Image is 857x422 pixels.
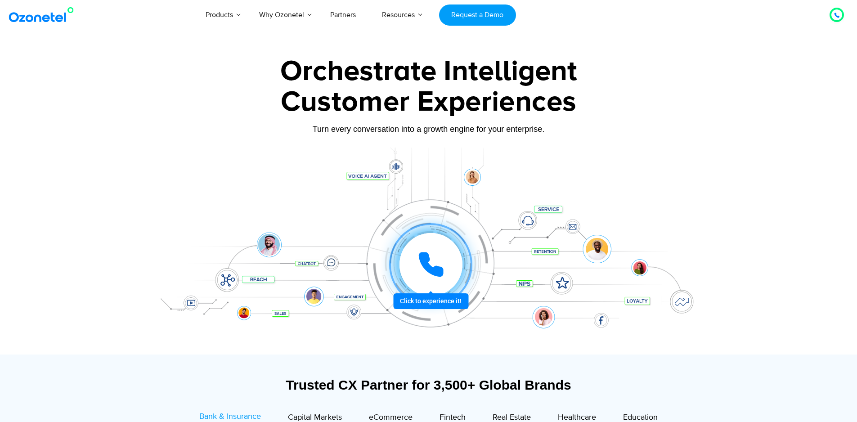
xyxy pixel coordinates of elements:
[148,57,710,86] div: Orchestrate Intelligent
[152,377,705,393] div: Trusted CX Partner for 3,500+ Global Brands
[439,4,516,26] a: Request a Demo
[148,81,710,124] div: Customer Experiences
[148,124,710,134] div: Turn every conversation into a growth engine for your enterprise.
[199,412,261,422] span: Bank & Insurance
